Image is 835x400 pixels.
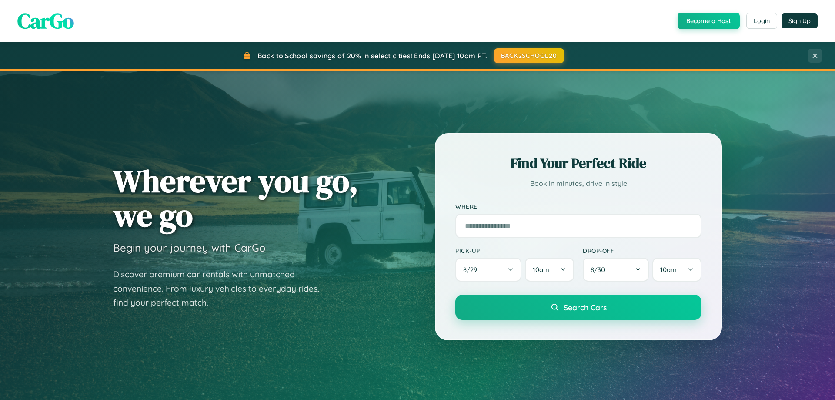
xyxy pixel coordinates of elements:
button: 10am [525,258,574,282]
button: Login [746,13,777,29]
label: Pick-up [455,247,574,254]
button: 8/29 [455,258,521,282]
span: Search Cars [564,303,607,312]
span: 8 / 30 [591,266,609,274]
span: 10am [660,266,677,274]
h2: Find Your Perfect Ride [455,154,701,173]
p: Book in minutes, drive in style [455,177,701,190]
button: Search Cars [455,295,701,320]
button: BACK2SCHOOL20 [494,48,564,63]
span: 10am [533,266,549,274]
button: 10am [652,258,701,282]
label: Drop-off [583,247,701,254]
label: Where [455,203,701,210]
span: CarGo [17,7,74,35]
h1: Wherever you go, we go [113,164,358,232]
button: 8/30 [583,258,649,282]
span: 8 / 29 [463,266,481,274]
span: Back to School savings of 20% in select cities! Ends [DATE] 10am PT. [257,51,487,60]
button: Sign Up [782,13,818,28]
h3: Begin your journey with CarGo [113,241,266,254]
p: Discover premium car rentals with unmatched convenience. From luxury vehicles to everyday rides, ... [113,267,331,310]
button: Become a Host [678,13,740,29]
